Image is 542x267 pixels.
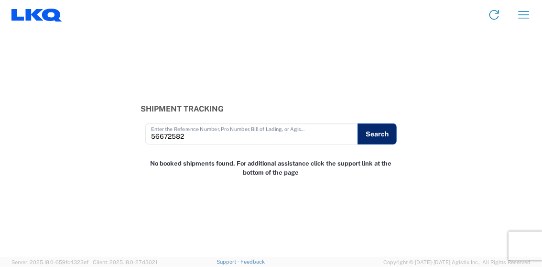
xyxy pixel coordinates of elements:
span: Server: 2025.18.0-659fc4323ef [11,259,88,265]
span: Copyright © [DATE]-[DATE] Agistix Inc., All Rights Reserved [383,258,531,267]
h3: Shipment Tracking [141,104,401,113]
span: Client: 2025.18.0-27d3021 [93,259,157,265]
a: Feedback [240,259,265,265]
div: No booked shipments found. For additional assistance click the support link at the bottom of the ... [136,155,407,182]
button: Search [358,123,397,145]
a: Support [217,259,240,265]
